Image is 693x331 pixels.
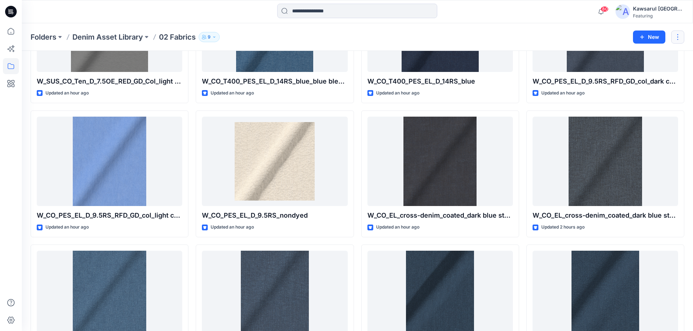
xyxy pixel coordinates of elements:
[601,6,609,12] span: 80
[202,210,347,221] p: W_CO_PES_EL_D_9.5RS_nondyed
[633,13,684,19] div: Featuring
[367,117,513,206] a: W_CO_EL_cross-denim_coated_dark blue stone used
[633,31,665,44] button: New
[202,117,347,206] a: W_CO_PES_EL_D_9.5RS_nondyed
[367,210,513,221] p: W_CO_EL_cross-denim_coated_dark blue stone used
[37,76,182,86] p: W_SUS_CO_Ten_D_7.5OE_RED_GD_Col_light color
[31,32,56,42] a: Folders
[202,76,347,86] p: W_CO_T400_PES_EL_D_14RS_blue_blue bleached
[159,32,196,42] p: 02 Fabrics
[533,117,678,206] a: W_CO_EL_cross-denim_coated_dark blue stone
[45,89,89,97] p: Updated an hour ago
[533,210,678,221] p: W_CO_EL_cross-denim_coated_dark blue stone
[541,89,585,97] p: Updated an hour ago
[37,117,182,206] a: W_CO_PES_EL_D_9.5RS_RFD_GD_col_light color
[211,89,254,97] p: Updated an hour ago
[541,223,585,231] p: Updated 2 hours ago
[616,4,630,19] img: avatar
[376,89,419,97] p: Updated an hour ago
[208,33,211,41] p: 9
[533,76,678,86] p: W_CO_PES_EL_D_9.5RS_RFD_GD_col_dark color
[45,223,89,231] p: Updated an hour ago
[211,223,254,231] p: Updated an hour ago
[72,32,143,42] a: Denim Asset Library
[199,32,220,42] button: 9
[376,223,419,231] p: Updated an hour ago
[37,210,182,221] p: W_CO_PES_EL_D_9.5RS_RFD_GD_col_light color
[367,76,513,86] p: W_CO_T400_PES_EL_D_14RS_blue
[633,4,684,13] div: Kawsarul [GEOGRAPHIC_DATA]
